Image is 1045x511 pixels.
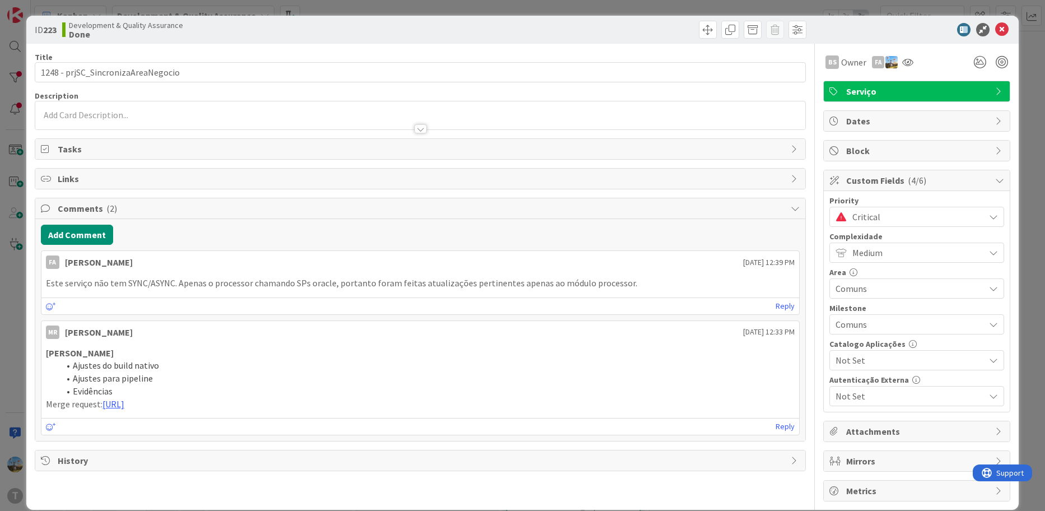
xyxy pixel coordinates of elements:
[46,256,59,269] div: FA
[836,317,979,332] span: Comuns
[776,420,795,434] a: Reply
[829,376,1004,384] div: Autenticação Externa
[852,209,979,225] span: Critical
[69,30,183,39] b: Done
[73,385,113,397] span: Evidências
[776,299,795,313] a: Reply
[743,257,795,268] span: [DATE] 12:39 PM
[908,175,926,186] span: ( 4/6 )
[35,91,78,101] span: Description
[852,245,979,261] span: Medium
[46,326,59,339] div: MR
[846,114,990,128] span: Dates
[106,203,117,214] span: ( 2 )
[829,340,1004,348] div: Catalogo Aplicações
[46,277,795,290] p: Este serviço não tem SYNC/ASYNC. Apenas o processor chamando SPs oracle, portanto foram feitas at...
[829,268,1004,276] div: Area
[35,23,57,36] span: ID
[836,281,979,296] span: Comuns
[41,225,113,245] button: Add Comment
[35,52,53,62] label: Title
[846,85,990,98] span: Serviço
[872,56,884,68] div: FA
[102,398,124,410] a: [URL]
[73,373,153,384] span: Ajustes para pipeline
[35,62,806,82] input: type card name here...
[65,326,133,339] div: [PERSON_NAME]
[58,202,786,215] span: Comments
[836,388,979,404] span: Not Set
[825,55,839,69] div: BS
[58,454,786,467] span: History
[846,425,990,438] span: Attachments
[885,56,898,68] img: DG
[65,256,133,269] div: [PERSON_NAME]
[73,360,159,371] span: Ajustes do build nativo
[58,172,786,185] span: Links
[846,484,990,498] span: Metrics
[829,304,1004,312] div: Milestone
[69,21,183,30] span: Development & Quality Assurance
[829,197,1004,205] div: Priority
[43,24,57,35] b: 223
[58,142,786,156] span: Tasks
[846,454,990,468] span: Mirrors
[829,233,1004,240] div: Complexidade
[46,347,114,359] strong: [PERSON_NAME]
[846,174,990,187] span: Custom Fields
[24,2,51,15] span: Support
[46,398,102,410] span: Merge request:
[841,55,866,69] span: Owner
[836,352,979,368] span: Not Set
[743,326,795,338] span: [DATE] 12:33 PM
[846,144,990,157] span: Block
